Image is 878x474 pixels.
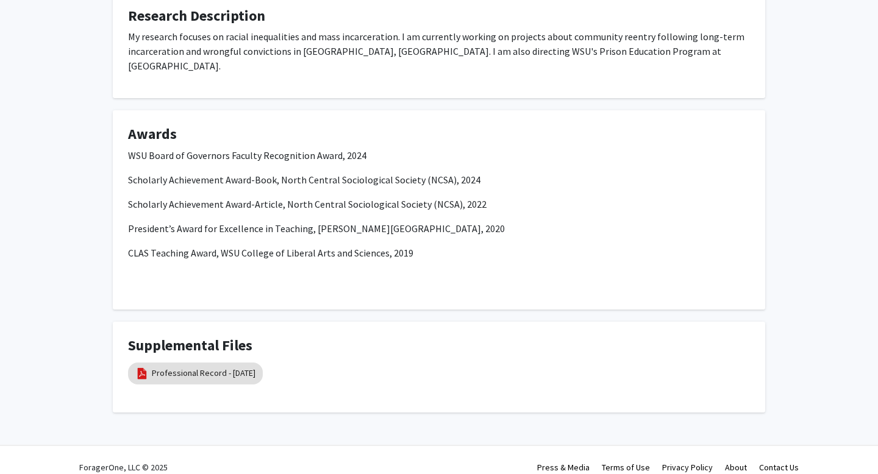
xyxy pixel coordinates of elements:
a: Professional Record - [DATE] [152,367,255,380]
a: Privacy Policy [662,462,713,473]
p: Scholarly Achievement Award-Book, North Central Sociological Society (NCSA), 2024 [128,172,750,187]
a: Press & Media [537,462,590,473]
iframe: Chat [9,419,52,465]
p: CLAS Teaching Award, WSU College of Liberal Arts and Sciences, 2019 [128,246,750,260]
p: My research focuses on racial inequalities and mass incarceration. I am currently working on proj... [128,29,750,73]
p: President’s Award for Excellence in Teaching, [PERSON_NAME][GEOGRAPHIC_DATA], 2020 [128,221,750,236]
p: WSU Board of Governors Faculty Recognition Award, 2024 [128,148,750,163]
a: Terms of Use [602,462,650,473]
h4: Supplemental Files [128,337,750,355]
a: About [725,462,747,473]
h4: Research Description [128,7,750,25]
img: pdf_icon.png [135,367,149,380]
a: Contact Us [759,462,799,473]
p: Scholarly Achievement Award-Article, North Central Sociological Society (NCSA), 2022 [128,197,750,211]
h4: Awards [128,126,750,143]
